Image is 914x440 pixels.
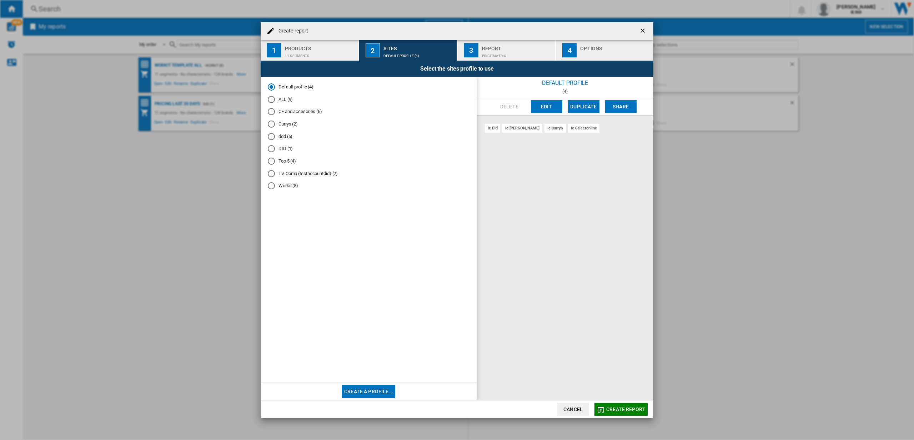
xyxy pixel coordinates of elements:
button: 3 Report Price Matrix [458,40,556,61]
div: Sites [383,43,454,50]
button: 1 Products 11 segments [261,40,359,61]
md-radio-button: Currys (2) [268,121,469,128]
md-radio-button: Workit (8) [268,183,469,189]
div: 2 [366,43,380,57]
h4: Create report [275,27,308,35]
div: 4 [562,43,577,57]
div: Report [482,43,552,50]
div: 1 [267,43,281,57]
md-radio-button: TV-Comp (testaccountdid) (2) [268,170,469,177]
div: ie selectonline [568,124,600,133]
md-radio-button: ddd (6) [268,133,469,140]
md-radio-button: Default profile (4) [268,84,469,91]
button: Duplicate [568,100,599,113]
div: Default profile [477,77,653,89]
md-radio-button: CE and accesories (6) [268,108,469,115]
div: ie [PERSON_NAME] [502,124,542,133]
md-radio-button: Top 5 (4) [268,158,469,165]
button: Share [605,100,637,113]
div: Products [285,43,355,50]
button: Create report [594,403,648,416]
md-radio-button: DID (1) [268,145,469,152]
div: ie did [485,124,500,133]
button: 4 Options [556,40,653,61]
button: Create a profile... [342,385,395,398]
div: Options [580,43,651,50]
div: Price Matrix [482,50,552,58]
button: getI18NText('BUTTONS.CLOSE_DIALOG') [636,24,651,38]
button: Edit [531,100,562,113]
div: Default profile (4) [383,50,454,58]
ng-md-icon: getI18NText('BUTTONS.CLOSE_DIALOG') [639,27,648,36]
button: 2 Sites Default profile (4) [359,40,457,61]
md-radio-button: ALL (9) [268,96,469,103]
div: Select the sites profile to use [261,61,653,77]
button: Cancel [557,403,589,416]
div: 3 [464,43,478,57]
div: 11 segments [285,50,355,58]
span: Create report [606,406,646,412]
div: ie currys [544,124,566,133]
button: Delete [494,100,525,113]
div: (4) [477,89,653,94]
